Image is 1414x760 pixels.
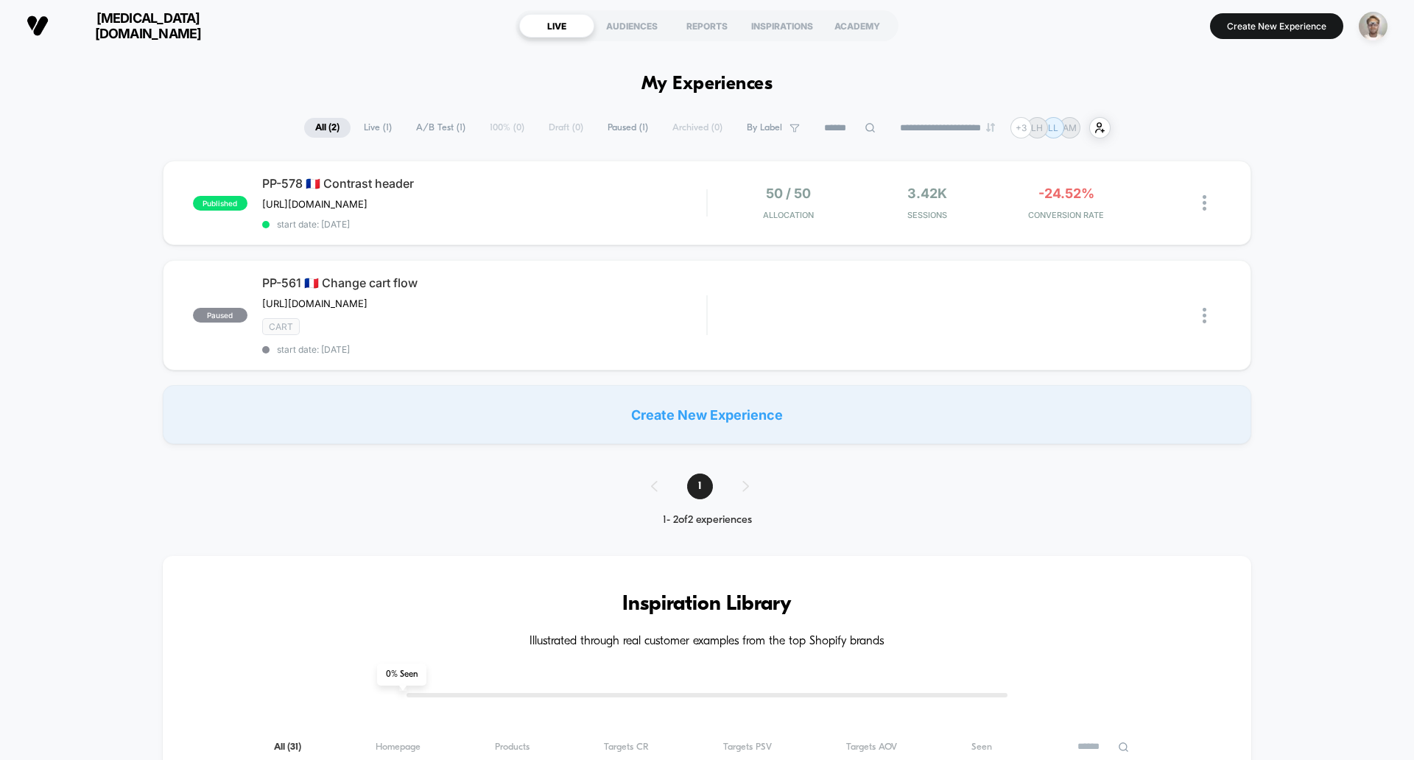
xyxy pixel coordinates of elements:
[1210,13,1343,39] button: Create New Experience
[519,14,594,38] div: LIVE
[986,123,995,132] img: end
[820,14,895,38] div: ACADEMY
[27,15,49,37] img: Visually logo
[641,74,773,95] h1: My Experiences
[1048,122,1058,133] p: LL
[495,742,530,753] span: Products
[766,186,811,201] span: 50 / 50
[594,14,669,38] div: AUDIENCES
[22,10,241,42] button: [MEDICAL_DATA][DOMAIN_NAME]
[1203,308,1206,323] img: close
[1203,195,1206,211] img: close
[745,14,820,38] div: INSPIRATIONS
[262,219,706,230] span: start date: [DATE]
[597,118,659,138] span: Paused ( 1 )
[604,742,649,753] span: Targets CR
[747,122,782,133] span: By Label
[262,176,706,191] span: PP-578 🇫🇷 Contrast header
[669,14,745,38] div: REPORTS
[723,742,772,753] span: Targets PSV
[377,664,426,686] span: 0 % Seen
[207,635,1207,649] h4: Illustrated through real customer examples from the top Shopify brands
[376,742,421,753] span: Homepage
[1000,210,1132,220] span: CONVERSION RATE
[193,196,247,211] span: published
[163,385,1251,444] div: Create New Experience
[1010,117,1032,138] div: + 3
[907,186,947,201] span: 3.42k
[1063,122,1077,133] p: AM
[262,344,706,355] span: start date: [DATE]
[262,275,706,290] span: PP-561 🇫🇷 Change cart flow
[60,10,236,41] span: [MEDICAL_DATA][DOMAIN_NAME]
[846,742,897,753] span: Targets AOV
[262,318,300,335] span: CART
[971,742,992,753] span: Seen
[1031,122,1043,133] p: LH
[1038,186,1094,201] span: -24.52%
[1359,12,1387,41] img: ppic
[1354,11,1392,41] button: ppic
[763,210,814,220] span: Allocation
[287,742,301,752] span: ( 31 )
[405,118,476,138] span: A/B Test ( 1 )
[687,474,713,499] span: 1
[207,593,1207,616] h3: Inspiration Library
[862,210,993,220] span: Sessions
[304,118,351,138] span: All ( 2 )
[262,198,367,210] span: [URL][DOMAIN_NAME]
[193,308,247,323] span: paused
[636,514,778,527] div: 1 - 2 of 2 experiences
[353,118,403,138] span: Live ( 1 )
[262,298,367,309] span: [URL][DOMAIN_NAME]
[274,742,301,753] span: All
